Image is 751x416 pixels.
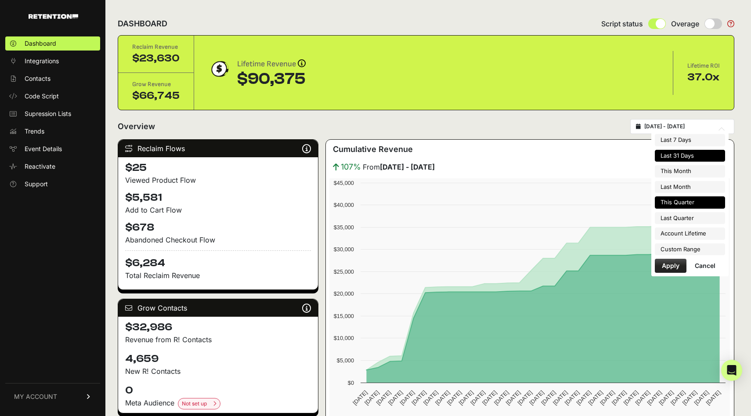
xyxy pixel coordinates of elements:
[721,360,742,381] div: Open Intercom Messenger
[125,270,311,281] p: Total Reclaim Revenue
[622,389,639,406] text: [DATE]
[352,389,369,406] text: [DATE]
[563,389,581,406] text: [DATE]
[118,18,167,30] h2: DASHBOARD
[687,61,720,70] div: Lifetime ROI
[118,120,155,133] h2: Overview
[125,221,311,235] h4: $678
[446,389,463,406] text: [DATE]
[380,163,435,171] strong: [DATE] - [DATE]
[5,107,100,121] a: Supression Lists
[599,389,616,406] text: [DATE]
[655,134,725,146] li: Last 7 Days
[505,389,522,406] text: [DATE]
[132,51,180,65] div: $23,630
[341,161,361,173] span: 107%
[132,43,180,51] div: Reclaim Revenue
[132,89,180,103] div: $66,745
[334,290,354,297] text: $20,000
[25,180,48,188] span: Support
[671,18,699,29] span: Overage
[5,177,100,191] a: Support
[125,205,311,215] div: Add to Cart Flow
[5,36,100,51] a: Dashboard
[29,14,78,19] img: Retention.com
[208,58,230,80] img: dollar-coin-05c43ed7efb7bc0c12610022525b4bbbb207c7efeef5aecc26f025e68dcafac9.png
[334,335,354,341] text: $10,000
[646,389,663,406] text: [DATE]
[25,162,55,171] span: Reactivate
[125,320,311,334] h4: $32,986
[363,389,380,406] text: [DATE]
[14,392,57,401] span: MY ACCOUNT
[25,74,51,83] span: Contacts
[5,159,100,174] a: Reactivate
[125,366,311,376] p: New R! Contacts
[634,389,651,406] text: [DATE]
[655,212,725,224] li: Last Quarter
[334,268,354,275] text: $25,000
[655,150,725,162] li: Last 31 Days
[237,70,306,88] div: $90,375
[125,235,311,245] div: Abandoned Checkout Flow
[469,389,487,406] text: [DATE]
[125,250,311,270] h4: $6,284
[363,162,435,172] span: From
[125,398,311,409] div: Meta Audience
[25,57,59,65] span: Integrations
[375,389,392,406] text: [DATE]
[237,58,306,70] div: Lifetime Revenue
[125,383,311,398] h4: 0
[25,145,62,153] span: Event Details
[334,180,354,186] text: $45,000
[658,389,675,406] text: [DATE]
[125,352,311,366] h4: 4,659
[25,127,44,136] span: Trends
[5,72,100,86] a: Contacts
[348,380,354,386] text: $0
[337,357,354,364] text: $5,000
[5,54,100,68] a: Integrations
[655,196,725,209] li: This Quarter
[25,109,71,118] span: Supression Lists
[552,389,569,406] text: [DATE]
[125,334,311,345] p: Revenue from R! Contacts
[655,243,725,256] li: Custom Range
[575,389,592,406] text: [DATE]
[687,70,720,84] div: 37.0x
[655,228,725,240] li: Account Lifetime
[25,92,59,101] span: Code Script
[587,389,604,406] text: [DATE]
[481,389,498,406] text: [DATE]
[422,389,439,406] text: [DATE]
[118,140,318,157] div: Reclaim Flows
[125,175,311,185] div: Viewed Product Flow
[601,18,643,29] span: Script status
[516,389,534,406] text: [DATE]
[458,389,475,406] text: [DATE]
[125,191,311,205] h4: $5,581
[540,389,557,406] text: [DATE]
[669,389,686,406] text: [DATE]
[334,246,354,253] text: $30,000
[693,389,710,406] text: [DATE]
[411,389,428,406] text: [DATE]
[334,224,354,231] text: $35,000
[493,389,510,406] text: [DATE]
[655,181,725,193] li: Last Month
[118,299,318,317] div: Grow Contacts
[5,89,100,103] a: Code Script
[681,389,698,406] text: [DATE]
[5,124,100,138] a: Trends
[5,142,100,156] a: Event Details
[528,389,545,406] text: [DATE]
[610,389,628,406] text: [DATE]
[655,259,686,273] button: Apply
[334,202,354,208] text: $40,000
[333,143,413,156] h3: Cumulative Revenue
[5,383,100,410] a: MY ACCOUNT
[132,80,180,89] div: Grow Revenue
[434,389,451,406] text: [DATE]
[25,39,56,48] span: Dashboard
[334,313,354,319] text: $15,000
